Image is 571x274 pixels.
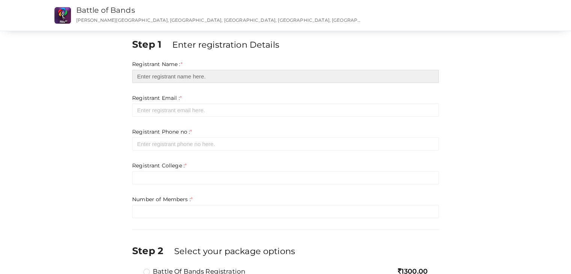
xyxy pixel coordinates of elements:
a: Battle of Bands [76,6,135,15]
label: Registrant College : [132,162,187,169]
input: Enter registrant phone no here. [132,137,439,151]
label: Select your package options [174,245,295,257]
img: KWHZBLVY_small.png [54,7,71,24]
label: Number of Members : [132,196,193,203]
input: Enter registrant name here. [132,70,439,83]
p: [PERSON_NAME][GEOGRAPHIC_DATA], [GEOGRAPHIC_DATA], [GEOGRAPHIC_DATA], [GEOGRAPHIC_DATA], [GEOGRAP... [76,17,362,23]
label: Registrant Phone no : [132,128,192,135]
label: Step 1 [132,38,171,51]
label: Registrant Name : [132,60,182,68]
input: Enter registrant email here. [132,104,439,117]
label: Enter registration Details [172,39,279,51]
label: Registrant Email : [132,94,182,102]
label: Step 2 [132,244,173,257]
